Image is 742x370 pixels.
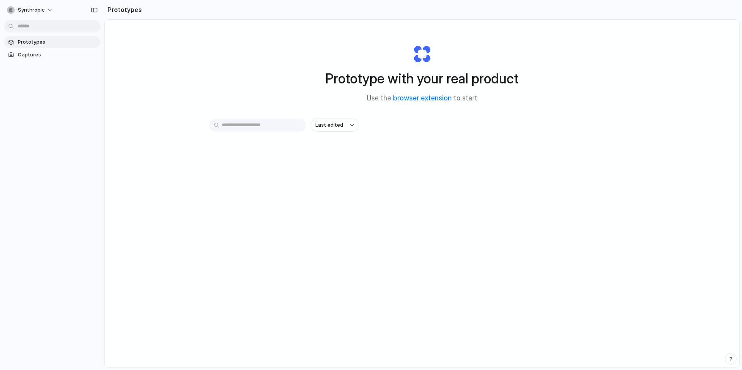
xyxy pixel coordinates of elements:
[367,93,477,104] span: Use the to start
[18,6,45,14] span: Synthropic
[4,4,57,16] button: Synthropic
[104,5,142,14] h2: Prototypes
[18,51,97,59] span: Captures
[325,68,519,89] h1: Prototype with your real product
[4,36,100,48] a: Prototypes
[315,121,343,129] span: Last edited
[393,94,452,102] a: browser extension
[4,49,100,61] a: Captures
[18,38,97,46] span: Prototypes
[311,119,359,132] button: Last edited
